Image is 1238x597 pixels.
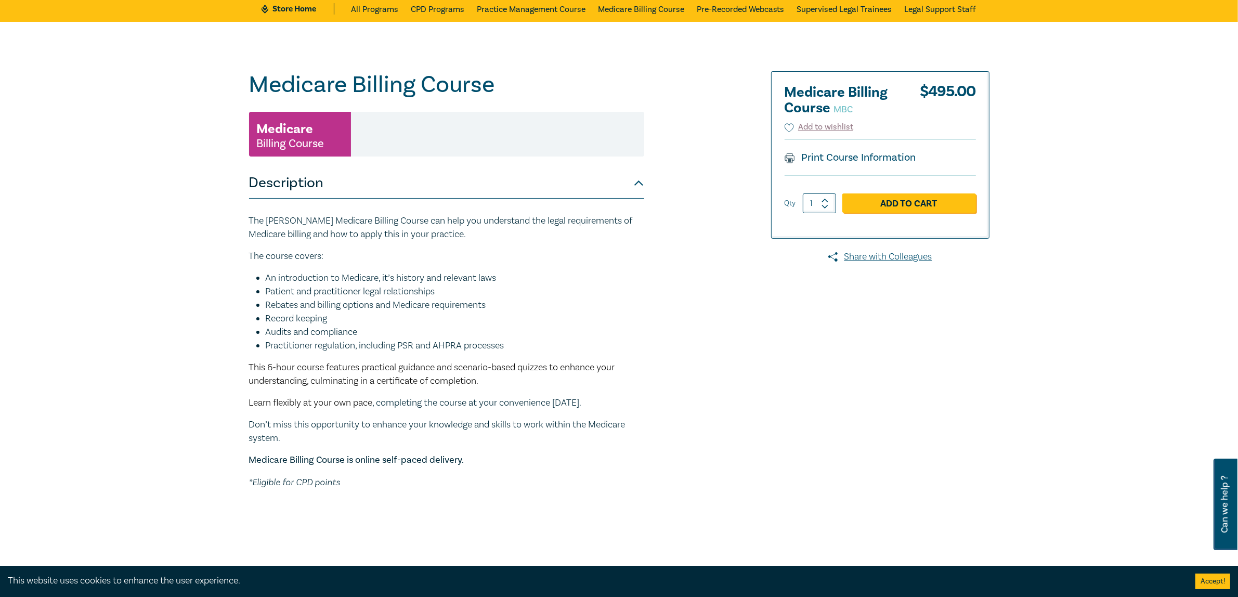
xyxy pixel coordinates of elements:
[257,138,324,149] small: Billing Course
[266,339,644,353] li: Practitioner regulation, including PSR and AHPRA processes
[785,121,854,133] button: Add to wishlist
[8,574,1180,588] div: This website uses cookies to enhance the user experience.
[249,250,644,263] p: The course covers:
[771,250,989,264] a: Share with Colleagues
[785,198,796,209] label: Qty
[249,454,464,466] strong: Medicare Billing Course is online self-paced delivery.
[249,476,341,487] em: *Eligible for CPD points
[834,103,853,115] small: MBC
[266,285,644,298] li: Patient and practitioner legal relationships
[249,361,615,387] span: This 6-hour course features practical guidance and scenario-based quizzes to enhance your underst...
[1220,465,1230,544] span: Can we help ?
[1195,574,1230,589] button: Accept cookies
[249,418,644,445] p: Don’t miss this opportunity to enhance your knowledge and skills to work within the Medicare system.
[249,214,644,241] p: The [PERSON_NAME] Medicare Billing Course can help you understand the legal requirements of Medic...
[842,193,976,213] a: Add to Cart
[266,326,644,339] li: Audits and compliance
[785,151,916,164] a: Print Course Information
[262,3,334,15] a: Store Home
[920,85,976,121] div: $ 495.00
[785,85,899,116] h2: Medicare Billing Course
[803,193,836,213] input: 1
[249,396,644,410] p: , completing the course at your convenience [DATE].
[266,312,644,326] li: Record keeping
[249,71,644,98] h1: Medicare Billing Course
[249,167,644,199] button: Description
[257,120,314,138] h3: Medicare
[266,271,644,285] li: An introduction to Medicare, it’s history and relevant laws
[266,298,644,312] li: Rebates and billing options and Medicare requirements
[249,397,373,409] span: Learn flexibly at your own pace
